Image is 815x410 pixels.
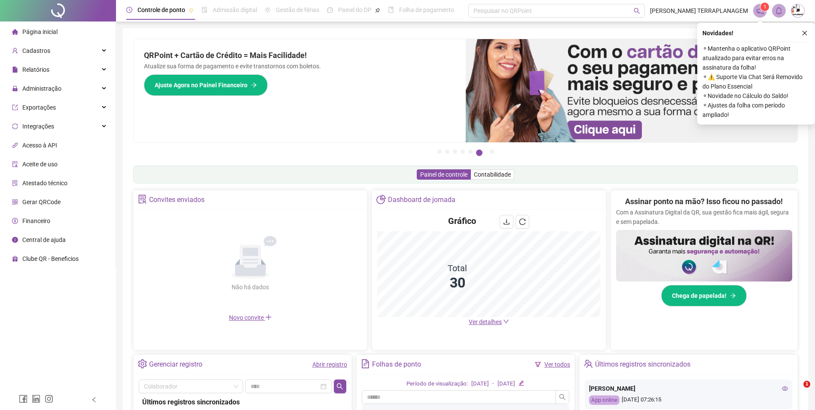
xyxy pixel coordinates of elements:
[144,49,455,61] h2: QRPoint + Cartão de Crédito = Mais Facilidade!
[265,7,271,13] span: sun
[634,8,640,14] span: search
[211,282,290,292] div: Não há dados
[399,6,454,13] span: Folha de pagamento
[589,384,788,393] div: [PERSON_NAME]
[503,218,510,225] span: download
[12,161,18,167] span: audit
[22,104,56,111] span: Exportações
[589,395,620,405] div: App online
[276,6,319,13] span: Gestão de férias
[45,395,53,403] span: instagram
[12,237,18,243] span: info-circle
[584,359,593,368] span: team
[144,74,268,96] button: Ajuste Agora no Painel Financeiro
[213,6,257,13] span: Admissão digital
[469,318,509,325] a: Ver detalhes down
[338,6,372,13] span: Painel do DP
[149,357,202,372] div: Gerenciar registro
[763,4,766,10] span: 1
[453,150,457,154] button: 3
[476,150,482,156] button: 6
[22,142,57,149] span: Acesso à API
[702,28,733,38] span: Novidades !
[22,66,49,73] span: Relatórios
[22,217,50,224] span: Financeiro
[420,171,467,178] span: Painel de controle
[589,395,788,405] div: [DATE] 07:26:15
[625,196,783,208] h2: Assinar ponto na mão? Isso ficou no passado!
[702,101,810,119] span: ⚬ Ajustes da folha com período ampliado!
[650,6,748,15] span: [PERSON_NAME] TERRAPLANAGEM
[661,285,747,306] button: Chega de papelada!
[229,314,272,321] span: Novo convite
[12,86,18,92] span: lock
[12,29,18,35] span: home
[19,395,27,403] span: facebook
[388,193,455,207] div: Dashboard de jornada
[782,386,788,392] span: eye
[702,72,810,91] span: ⚬ ⚠️ Suporte Via Chat Será Removido do Plano Essencial
[803,381,810,388] span: 1
[702,91,810,101] span: ⚬ Novidade no Cálculo do Saldo!
[22,47,50,54] span: Cadastros
[142,397,343,407] div: Últimos registros sincronizados
[702,44,810,72] span: ⚬ Mantenha o aplicativo QRPoint atualizado para evitar erros na assinatura da folha!
[336,383,343,390] span: search
[138,359,147,368] span: setting
[376,195,385,204] span: pie-chart
[22,85,61,92] span: Administração
[327,7,333,13] span: dashboard
[461,150,465,154] button: 4
[775,7,783,15] span: bell
[12,180,18,186] span: solution
[12,218,18,224] span: dollar
[12,142,18,148] span: api
[22,255,79,262] span: Clube QR - Beneficios
[32,395,40,403] span: linkedin
[201,7,208,13] span: file-done
[12,104,18,110] span: export
[468,150,473,154] button: 5
[22,180,67,187] span: Atestado técnico
[448,215,476,227] h4: Gráfico
[312,361,347,368] a: Abrir registro
[672,291,726,300] span: Chega de papelada!
[126,7,132,13] span: clock-circle
[155,80,247,90] span: Ajuste Agora no Painel Financeiro
[445,150,449,154] button: 2
[375,8,380,13] span: pushpin
[361,359,370,368] span: file-text
[149,193,205,207] div: Convites enviados
[138,195,147,204] span: solution
[519,218,526,225] span: reload
[498,379,515,389] div: [DATE]
[756,7,764,15] span: notification
[12,67,18,73] span: file
[22,28,58,35] span: Página inicial
[595,357,690,372] div: Últimos registros sincronizados
[616,208,792,226] p: Com a Assinatura Digital da QR, sua gestão fica mais ágil, segura e sem papelada.
[474,171,511,178] span: Contabilidade
[559,394,566,401] span: search
[189,8,194,13] span: pushpin
[22,161,58,168] span: Aceite de uso
[490,150,494,154] button: 7
[22,199,61,205] span: Gerar QRCode
[786,381,806,401] iframe: Intercom live chat
[12,199,18,205] span: qrcode
[519,380,524,386] span: edit
[12,123,18,129] span: sync
[22,123,54,130] span: Integrações
[22,236,66,243] span: Central de ajuda
[388,7,394,13] span: book
[791,4,804,17] img: 52531
[471,379,489,389] div: [DATE]
[535,361,541,367] span: filter
[406,379,468,389] div: Período de visualização:
[372,357,421,372] div: Folhas de ponto
[503,318,509,324] span: down
[760,3,769,11] sup: 1
[544,361,570,368] a: Ver todos
[137,6,185,13] span: Controle de ponto
[802,30,808,36] span: close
